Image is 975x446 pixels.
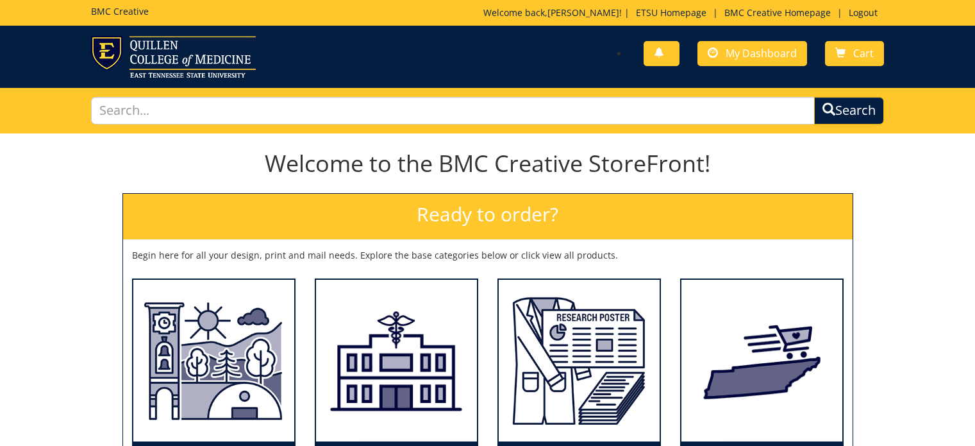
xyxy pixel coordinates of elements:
a: My Dashboard [697,41,807,66]
p: Welcome back, ! | | | [483,6,884,19]
button: Search [814,97,884,124]
h1: Welcome to the BMC Creative StoreFront! [122,151,853,176]
img: Students (undergraduate and graduate) [499,280,660,442]
a: Cart [825,41,884,66]
img: ETSU logo [91,36,256,78]
h2: Ready to order? [123,194,853,239]
img: State/Federal (other than ETSU) [681,280,842,442]
a: Logout [842,6,884,19]
a: BMC Creative Homepage [718,6,837,19]
a: ETSU Homepage [629,6,713,19]
img: ETSU Health (all clinics with ETSU Health branding) [316,280,477,442]
img: ETSU Academic Departments (all colleges and departments) [133,280,294,442]
p: Begin here for all your design, print and mail needs. Explore the base categories below or click ... [132,249,844,262]
input: Search... [91,97,815,124]
a: [PERSON_NAME] [547,6,619,19]
span: My Dashboard [726,46,797,60]
h5: BMC Creative [91,6,149,16]
span: Cart [853,46,874,60]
